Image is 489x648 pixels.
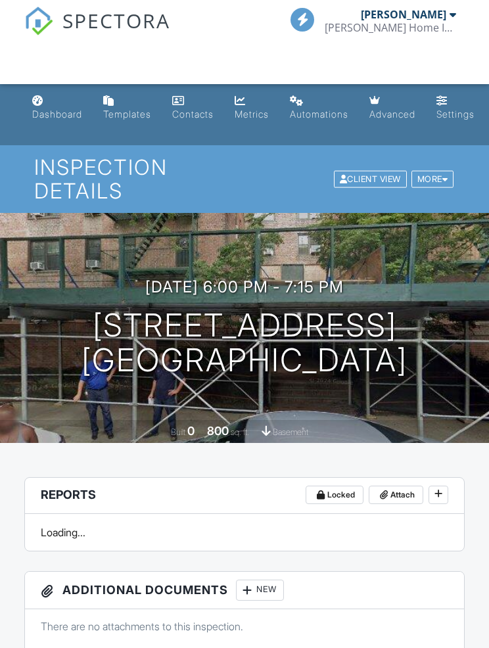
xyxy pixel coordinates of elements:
[273,427,308,437] span: basement
[231,427,249,437] span: sq. ft.
[98,89,156,127] a: Templates
[25,572,464,609] h3: Additional Documents
[24,7,53,35] img: The Best Home Inspection Software - Spectora
[325,21,456,34] div: Jason Home Inspection
[41,619,448,634] p: There are no attachments to this inspection.
[207,424,229,438] div: 800
[431,89,480,127] a: Settings
[167,89,219,127] a: Contacts
[235,108,269,120] div: Metrics
[81,308,407,378] h1: [STREET_ADDRESS] [GEOGRAPHIC_DATA]
[24,18,170,45] a: SPECTORA
[334,170,407,188] div: Client View
[236,580,284,601] div: New
[369,108,415,120] div: Advanced
[187,424,195,438] div: 0
[229,89,274,127] a: Metrics
[145,278,344,296] h3: [DATE] 6:00 pm - 7:15 pm
[32,108,82,120] div: Dashboard
[34,156,455,202] h1: Inspection Details
[285,89,354,127] a: Automations (Basic)
[171,427,185,437] span: Built
[333,174,410,183] a: Client View
[361,8,446,21] div: [PERSON_NAME]
[411,170,454,188] div: More
[364,89,421,127] a: Advanced
[62,7,170,34] span: SPECTORA
[103,108,151,120] div: Templates
[27,89,87,127] a: Dashboard
[290,108,348,120] div: Automations
[436,108,475,120] div: Settings
[172,108,214,120] div: Contacts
